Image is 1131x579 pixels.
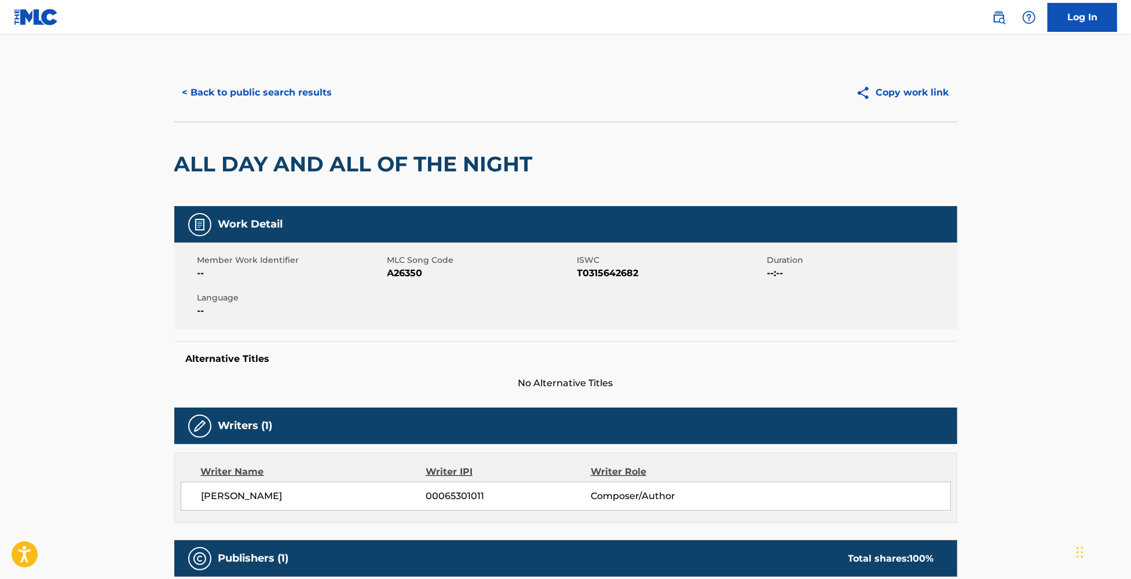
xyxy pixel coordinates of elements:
[14,9,58,25] img: MLC Logo
[426,465,591,479] div: Writer IPI
[197,304,385,318] span: --
[387,266,574,280] span: A26350
[193,218,207,232] img: Work Detail
[426,489,590,503] span: 00065301011
[202,489,426,503] span: [PERSON_NAME]
[577,254,764,266] span: ISWC
[1073,523,1131,579] iframe: Chat Widget
[992,10,1006,24] img: search
[186,353,946,365] h5: Alternative Titles
[767,266,954,280] span: --:--
[174,376,957,390] span: No Alternative Titles
[197,292,385,304] span: Language
[577,266,764,280] span: T0315642682
[218,218,283,231] h5: Work Detail
[848,78,957,107] button: Copy work link
[387,254,574,266] span: MLC Song Code
[856,86,876,100] img: Copy work link
[1048,3,1117,32] a: Log In
[591,465,741,479] div: Writer Role
[767,254,954,266] span: Duration
[193,552,207,566] img: Publishers
[197,266,385,280] span: --
[201,465,426,479] div: Writer Name
[174,151,539,177] h2: ALL DAY AND ALL OF THE NIGHT
[218,419,273,433] h5: Writers (1)
[1077,535,1084,570] div: Drag
[848,552,934,566] div: Total shares:
[1022,10,1036,24] img: help
[910,553,934,564] span: 100 %
[197,254,385,266] span: Member Work Identifier
[591,489,741,503] span: Composer/Author
[987,6,1011,29] a: Public Search
[193,419,207,433] img: Writers
[1017,6,1041,29] div: Help
[218,552,289,565] h5: Publishers (1)
[174,78,341,107] button: < Back to public search results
